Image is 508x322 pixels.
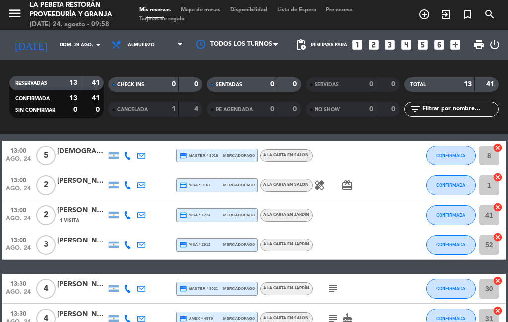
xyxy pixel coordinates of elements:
span: Mapa de mesas [176,7,225,13]
span: A LA CARTA EN JARDÍN [263,213,309,217]
span: A LA CARTA EN SALON [263,316,309,320]
button: menu [7,6,22,24]
input: Filtrar por nombre... [421,104,498,115]
i: cancel [493,202,503,212]
span: CHECK INS [117,82,144,87]
span: SIN CONFIRMAR [15,108,55,113]
i: looks_5 [416,38,429,51]
span: ago. 24 [6,156,31,167]
strong: 1 [172,106,176,113]
i: add_box [449,38,462,51]
span: master * 3016 [179,152,218,160]
span: CONFIRMADA [436,182,465,188]
div: [PERSON_NAME] [57,235,107,246]
span: Pre-acceso [321,7,358,13]
strong: 41 [92,80,102,86]
span: CONFIRMADA [436,153,465,158]
i: credit_card [179,152,187,160]
span: mercadopago [223,152,255,159]
i: credit_card [179,181,187,189]
strong: 41 [92,95,102,102]
i: search [484,8,496,20]
span: 13:00 [6,174,31,185]
strong: 0 [96,106,102,113]
strong: 0 [293,106,299,113]
i: credit_card [179,241,187,249]
span: ago. 24 [6,215,31,227]
i: cancel [493,172,503,182]
button: CONFIRMADA [426,279,476,299]
i: cancel [493,306,503,316]
span: RE AGENDADA [216,107,253,112]
i: looks_two [367,38,380,51]
div: [DEMOGRAPHIC_DATA][PERSON_NAME] [57,146,107,157]
i: exit_to_app [440,8,452,20]
span: CONFIRMADA [436,212,465,218]
strong: 4 [194,106,200,113]
strong: 0 [270,81,274,88]
span: 13:30 [6,307,31,319]
span: mercadopago [223,182,255,188]
div: [PERSON_NAME] [57,279,107,290]
span: CONFIRMADA [436,286,465,291]
span: ago. 24 [6,185,31,197]
span: SERVIDAS [315,82,339,87]
div: [PERSON_NAME] [57,205,107,216]
strong: 0 [270,106,274,113]
i: cancel [493,232,503,242]
span: 2 [36,205,56,225]
span: 3 [36,235,56,255]
span: mercadopago [223,285,255,292]
span: visa * 2912 [179,241,210,249]
span: RESERVADAS [15,81,47,86]
span: NO SHOW [315,107,340,112]
strong: 0 [194,81,200,88]
span: CONFIRMADA [15,96,50,101]
i: looks_6 [433,38,445,51]
div: LA PEBETA Restorán Proveeduría y Granja [30,0,120,20]
span: mercadopago [223,212,255,218]
strong: 0 [391,106,397,113]
span: ago. 24 [6,289,31,300]
i: [DATE] [7,35,55,55]
span: Reserva especial [457,6,479,23]
span: 2 [36,175,56,195]
div: [PERSON_NAME] [57,309,107,320]
span: A LA CARTA EN SALON [263,153,309,157]
span: 13:00 [6,234,31,245]
span: 13:00 [6,144,31,156]
strong: 13 [464,81,472,88]
span: WALK IN [435,6,457,23]
span: ago. 24 [6,245,31,256]
i: subject [327,283,339,295]
i: menu [7,6,22,21]
span: A LA CARTA EN JARDÍN [263,286,309,290]
strong: 13 [69,95,77,102]
span: Tarjetas de regalo [134,16,190,22]
i: looks_4 [400,38,413,51]
span: Mis reservas [134,7,176,13]
span: 1 Visita [60,217,79,225]
div: [PERSON_NAME] [57,175,107,187]
span: 5 [36,146,56,165]
i: add_circle_outline [418,8,430,20]
span: BUSCAR [479,6,501,23]
strong: 41 [486,81,496,88]
span: TOTAL [410,82,426,87]
span: print [473,39,485,51]
strong: 0 [293,81,299,88]
i: looks_one [351,38,364,51]
i: looks_3 [383,38,396,51]
span: SENTADAS [216,82,242,87]
span: A LA CARTA EN JARDÍN [263,242,309,246]
span: 13:30 [6,277,31,289]
span: 13:00 [6,204,31,215]
span: visa * 0167 [179,181,210,189]
i: arrow_drop_down [92,39,104,51]
span: A LA CARTA EN SALON [263,183,309,187]
strong: 0 [73,106,77,113]
span: RESERVAR MESA [413,6,435,23]
span: pending_actions [295,39,307,51]
span: CANCELADA [117,107,148,112]
span: visa * 1714 [179,211,210,219]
